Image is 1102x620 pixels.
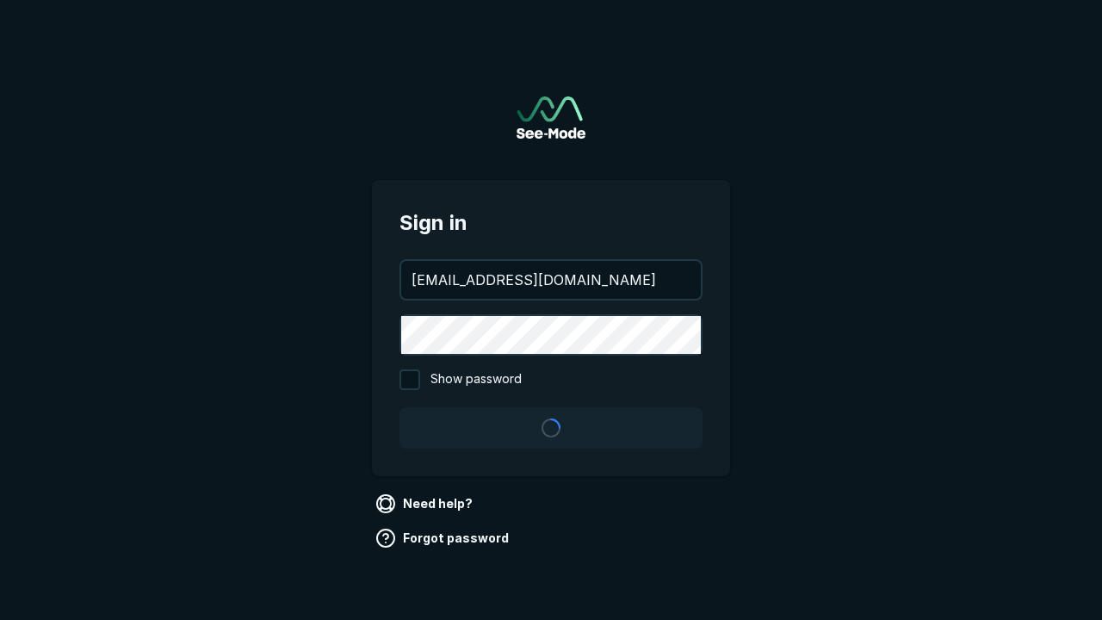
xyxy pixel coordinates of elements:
img: See-Mode Logo [517,96,585,139]
span: Sign in [399,208,703,239]
span: Show password [430,369,522,390]
a: Need help? [372,490,480,518]
input: your@email.com [401,261,701,299]
a: Go to sign in [517,96,585,139]
a: Forgot password [372,524,516,552]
